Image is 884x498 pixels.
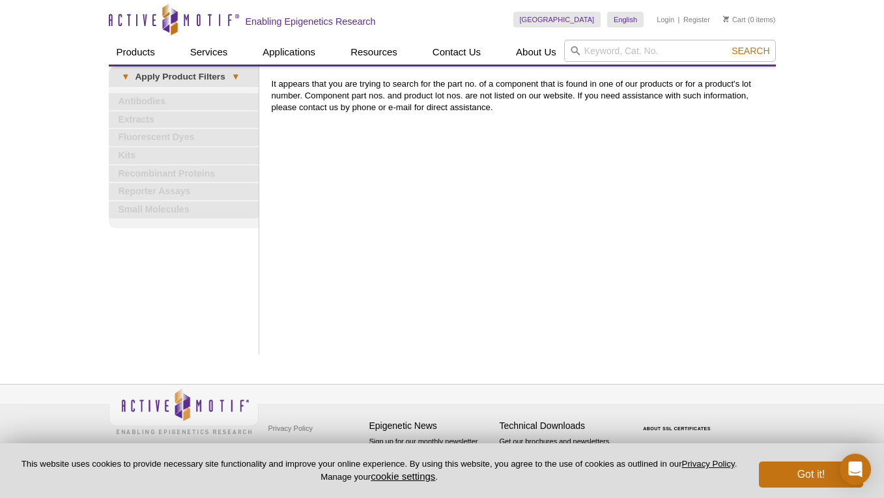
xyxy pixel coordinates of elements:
[678,12,680,27] li: |
[369,436,493,480] p: Sign up for our monthly newsletter highlighting recent publications in the field of epigenetics.
[840,454,871,485] div: Open Intercom Messenger
[109,93,259,110] a: Antibodies
[630,407,728,436] table: Click to Verify - This site chose Symantec SSL for secure e-commerce and confidential communicati...
[513,12,601,27] a: [GEOGRAPHIC_DATA]
[109,147,259,164] a: Kits
[682,459,735,469] a: Privacy Policy
[369,420,493,432] h4: Epigenetic News
[115,71,135,83] span: ▾
[723,16,729,22] img: Your Cart
[500,420,623,432] h4: Technical Downloads
[607,12,644,27] a: English
[109,183,259,200] a: Reporter Assays
[343,40,405,65] a: Resources
[564,40,776,62] input: Keyword, Cat. No.
[109,201,259,218] a: Small Molecules
[109,385,259,437] img: Active Motif,
[723,15,746,24] a: Cart
[265,418,316,438] a: Privacy Policy
[109,66,259,87] a: ▾Apply Product Filters▾
[759,461,863,488] button: Got it!
[21,458,737,483] p: This website uses cookies to provide necessary site functionality and improve your online experie...
[109,111,259,128] a: Extracts
[225,71,246,83] span: ▾
[182,40,236,65] a: Services
[371,471,435,482] button: cookie settings
[500,436,623,469] p: Get our brochures and newsletters, or request them by mail.
[723,12,776,27] li: (0 items)
[255,40,323,65] a: Applications
[265,438,334,458] a: Terms & Conditions
[109,40,163,65] a: Products
[732,46,769,56] span: Search
[246,16,376,27] h2: Enabling Epigenetics Research
[643,426,711,431] a: ABOUT SSL CERTIFICATES
[425,40,489,65] a: Contact Us
[109,166,259,183] a: Recombinant Proteins
[657,15,674,24] a: Login
[109,129,259,146] a: Fluorescent Dyes
[272,78,769,113] p: It appears that you are trying to search for the part no. of a component that is found in one of ...
[683,15,710,24] a: Register
[508,40,564,65] a: About Us
[728,45,773,57] button: Search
